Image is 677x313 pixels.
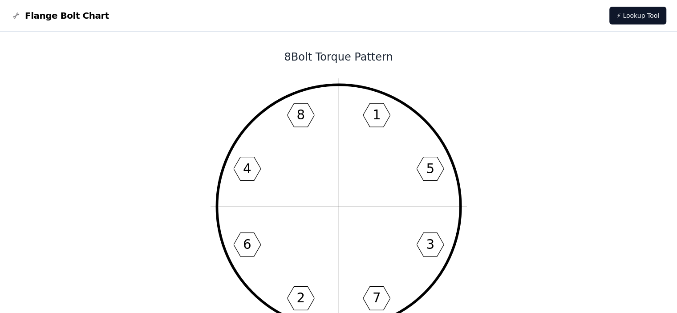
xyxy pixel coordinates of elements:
text: 3 [426,237,434,252]
h1: 8 Bolt Torque Pattern [100,50,578,64]
text: 7 [372,290,381,305]
img: Flange Bolt Chart Logo [11,10,21,21]
text: 6 [243,237,251,252]
a: Flange Bolt Chart LogoFlange Bolt Chart [11,9,109,22]
text: 5 [426,161,434,176]
text: 8 [296,107,305,122]
span: Flange Bolt Chart [25,9,109,22]
text: 4 [243,161,251,176]
a: ⚡ Lookup Tool [609,7,666,24]
text: 1 [372,107,381,122]
text: 2 [296,290,305,305]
